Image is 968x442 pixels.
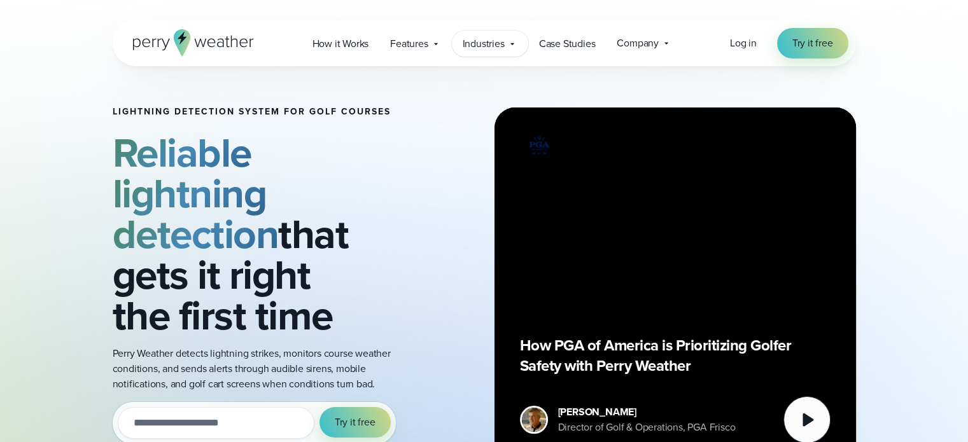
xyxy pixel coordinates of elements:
[319,407,391,438] button: Try it free
[113,132,410,336] h2: that gets it right the first time
[777,28,848,59] a: Try it free
[463,36,505,52] span: Industries
[539,36,596,52] span: Case Studies
[730,36,757,50] span: Log in
[617,36,659,51] span: Company
[520,133,558,157] img: PGA.svg
[113,346,410,392] p: Perry Weather detects lightning strikes, monitors course weather conditions, and sends alerts thr...
[113,123,279,264] strong: Reliable lightning detection
[520,335,831,376] p: How PGA of America is Prioritizing Golfer Safety with Perry Weather
[730,36,757,51] a: Log in
[312,36,369,52] span: How it Works
[558,420,736,435] div: Director of Golf & Operations, PGA Frisco
[113,107,410,117] h1: Lightning detection system for golf courses
[528,31,607,57] a: Case Studies
[792,36,833,51] span: Try it free
[522,408,546,432] img: Paul Earnest, Director of Golf & Operations, PGA Frisco Headshot
[335,415,375,430] span: Try it free
[302,31,380,57] a: How it Works
[558,404,736,420] div: [PERSON_NAME]
[390,36,428,52] span: Features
